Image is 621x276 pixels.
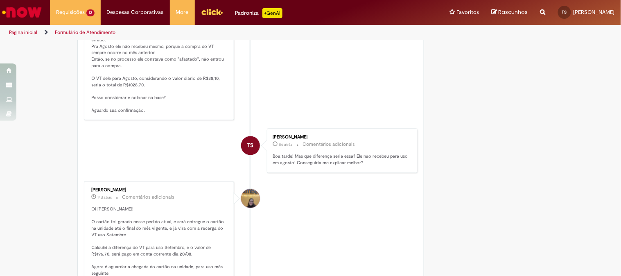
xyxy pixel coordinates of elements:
small: Comentários adicionais [303,141,355,148]
span: Favoritos [457,8,479,16]
p: +GenAi [262,8,282,18]
span: TS [248,136,254,156]
a: Formulário de Atendimento [55,29,115,36]
span: Despesas Corporativas [107,8,164,16]
div: Thayna Oliveira Da Silva [241,136,260,155]
img: ServiceNow [1,4,43,20]
p: Oi [PERSON_NAME]! É a diferença para uso Setembro essa, e não agosto. Descrevi errado. Pra Agosto... [92,18,228,114]
div: Amanda De Campos Gomes Do Nascimento [241,189,260,208]
span: Requisições [56,8,85,16]
p: Boa tarde! Mas que diferença seria essa? Ele não recebeu para uso em agosto! Conseguiria me expli... [273,154,409,166]
span: 12 [86,9,95,16]
span: TS [562,9,567,15]
a: Rascunhos [492,9,528,16]
span: More [176,8,189,16]
div: [PERSON_NAME] [92,188,228,193]
span: 11d atrás [279,143,292,147]
a: Página inicial [9,29,37,36]
time: 15/08/2025 13:50:28 [98,195,112,200]
div: Padroniza [235,8,282,18]
span: Rascunhos [499,8,528,16]
img: click_logo_yellow_360x200.png [201,6,223,18]
small: Comentários adicionais [122,194,175,201]
div: [PERSON_NAME] [273,135,409,140]
ul: Trilhas de página [6,25,408,40]
span: 14d atrás [98,195,112,200]
span: [PERSON_NAME] [574,9,615,16]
